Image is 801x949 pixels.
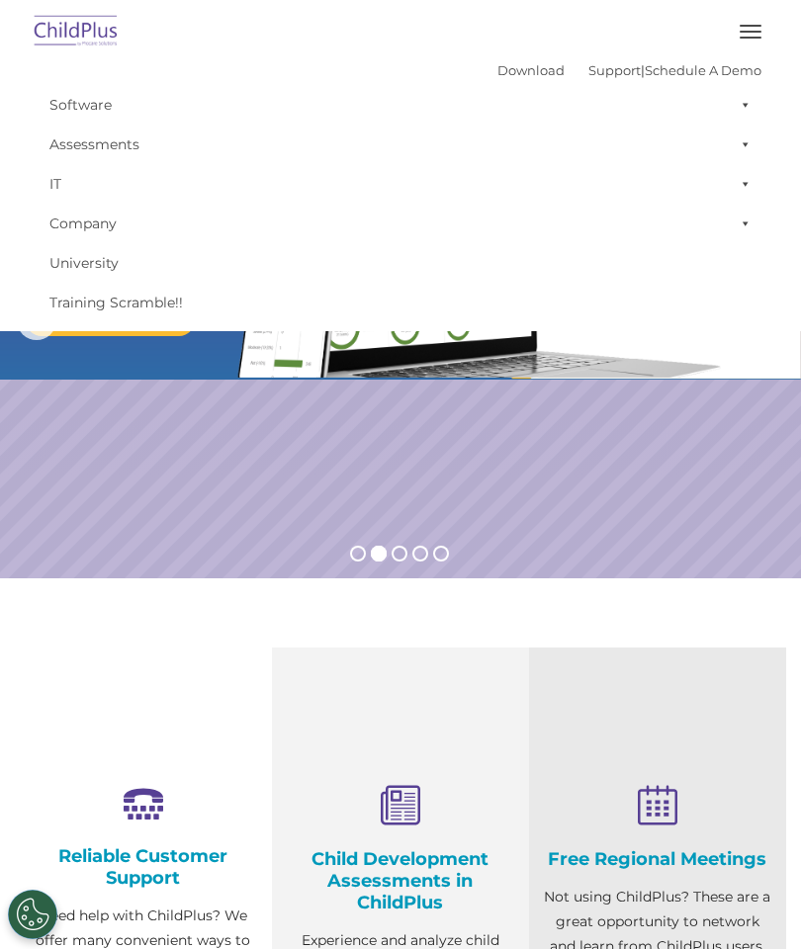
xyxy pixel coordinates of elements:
[40,164,761,204] a: IT
[287,848,514,913] h4: Child Development Assessments in ChildPlus
[497,62,565,78] a: Download
[40,283,761,322] a: Training Scramble!!
[468,735,801,949] iframe: Chat Widget
[588,62,641,78] a: Support
[40,85,761,125] a: Software
[30,845,257,889] h4: Reliable Customer Support
[497,62,761,78] font: |
[40,243,761,283] a: University
[645,62,761,78] a: Schedule A Demo
[30,9,123,55] img: ChildPlus by Procare Solutions
[8,890,57,939] button: Cookies Settings
[40,125,761,164] a: Assessments
[40,204,761,243] a: Company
